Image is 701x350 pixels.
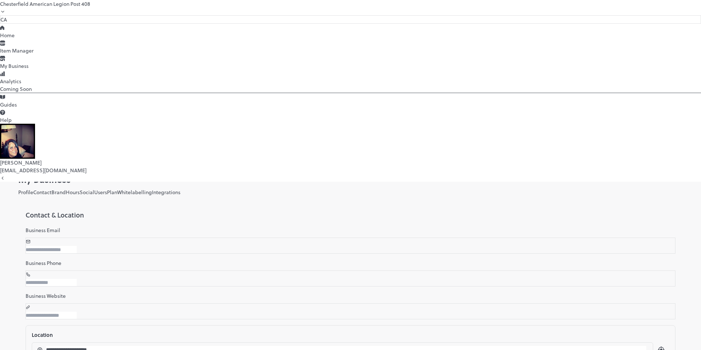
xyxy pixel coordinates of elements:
[18,188,33,196] button: Profile
[117,188,152,196] button: Whitelabelling
[51,188,66,196] button: Brand
[66,188,80,196] button: Hours
[26,292,675,300] p: Business Website
[32,331,669,339] div: Location
[26,211,675,219] div: Contact & Location
[152,188,180,196] button: Integrations
[26,259,675,267] p: Business Phone
[107,188,117,196] button: Plan
[94,188,107,196] button: Users
[80,188,94,196] button: Social
[26,227,675,234] p: Business Email
[33,188,51,196] button: Contact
